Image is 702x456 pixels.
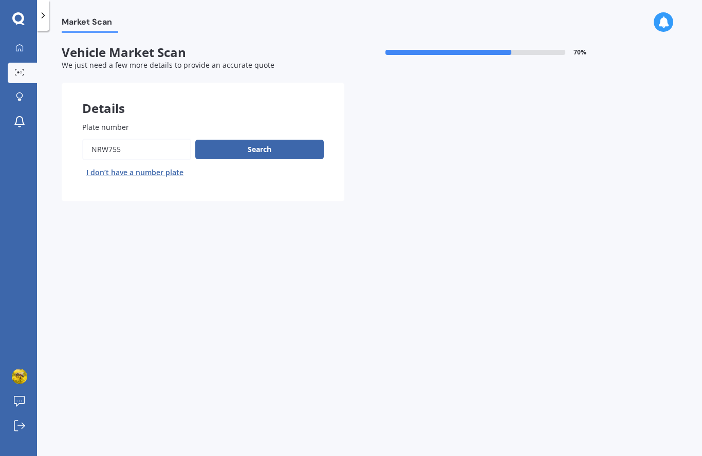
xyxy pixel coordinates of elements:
button: Search [195,140,324,159]
span: 70 % [574,49,586,56]
span: Vehicle Market Scan [62,45,344,60]
span: Market Scan [62,17,118,31]
span: We just need a few more details to provide an accurate quote [62,60,274,70]
input: Enter plate number [82,139,191,160]
button: I don’t have a number plate [82,164,188,181]
div: Details [62,83,344,113]
span: Plate number [82,122,129,132]
img: ALV-UjX2Zpw1WH9FMTj116VWY9I-RiZvesM3RZVXPSOuTA4vTkL9gwNmjoIRFQ2sEkdAssB-fLZzIvO3NswcAyUgcfWkhPmB0... [12,369,27,384]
